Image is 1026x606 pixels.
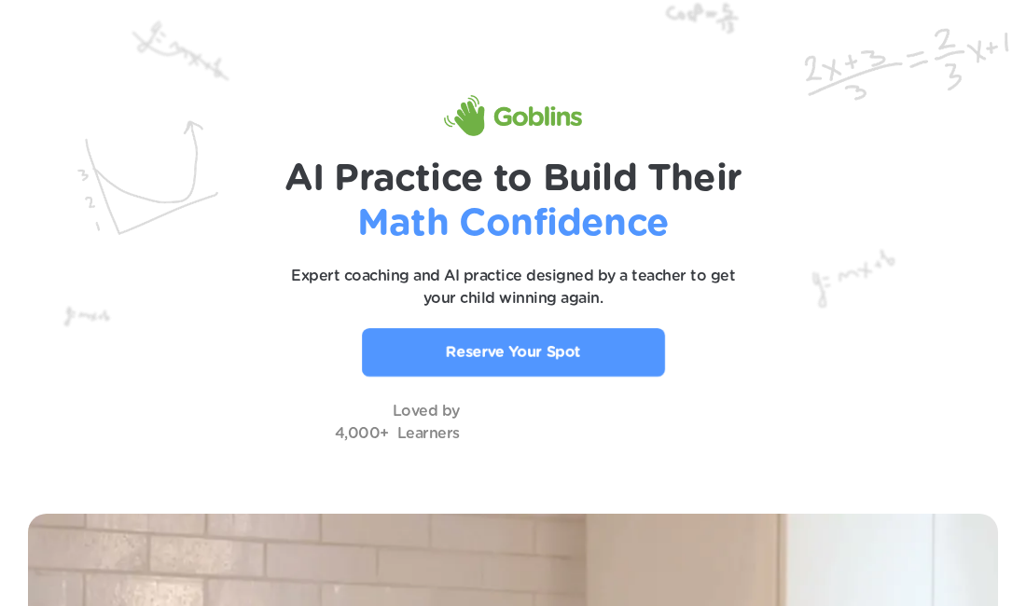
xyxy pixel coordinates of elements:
p: Expert coaching and AI practice designed by a teacher to get your child winning again. [280,265,746,310]
span: Math Confidence [357,205,669,242]
p: Reserve Your Spot [446,341,581,364]
p: Loved by 4,000+ Learners [335,400,460,445]
a: Reserve Your Spot [362,328,665,377]
p: Questions? Give us a call or text! [760,576,995,599]
h1: AI Practice to Build Their [187,157,839,246]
